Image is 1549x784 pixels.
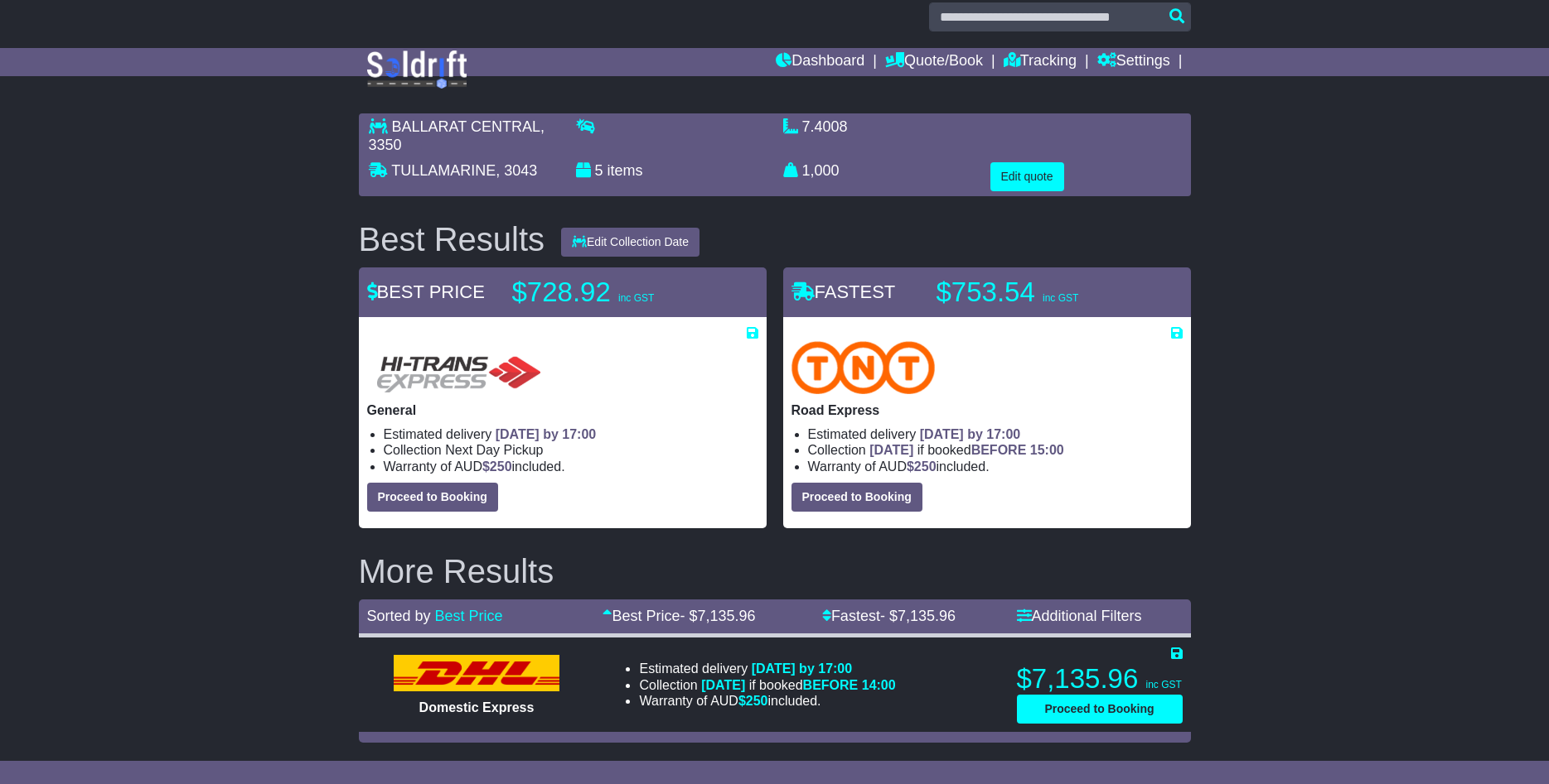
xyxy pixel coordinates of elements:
[490,459,512,474] span: 250
[808,442,1183,458] li: Collection
[752,661,853,676] span: [DATE] by 17:00
[898,608,956,624] span: 7,135.96
[351,221,554,257] div: Best Results
[880,608,956,624] span: - $
[435,608,503,624] a: Best Price
[937,276,1144,309] p: $753.54
[639,693,895,709] li: Warranty of AUD included.
[971,443,1027,457] span: BEFORE
[920,427,1021,441] span: [DATE] by 17:00
[607,162,643,179] span: items
[367,402,758,418] p: General
[698,608,756,624] span: 7,135.96
[512,276,719,309] p: $728.92
[595,162,603,179] span: 5
[384,459,758,474] li: Warranty of AUD included.
[1043,292,1078,304] span: inc GST
[914,459,937,474] span: 250
[869,443,1063,457] span: if booked
[445,443,543,457] span: Next Day Pickup
[391,162,496,179] span: TULLAMARINE
[776,48,864,76] a: Dashboard
[808,459,1183,474] li: Warranty of AUD included.
[746,694,768,708] span: 250
[496,162,537,179] span: , 3043
[367,341,548,394] img: HiTrans (Machship): General
[639,677,895,693] li: Collection
[869,443,913,457] span: [DATE]
[791,483,922,512] button: Proceed to Booking
[419,700,535,714] span: Domestic Express
[1097,48,1170,76] a: Settings
[680,608,756,624] span: - $
[802,162,840,179] span: 1,000
[791,341,936,394] img: TNT Domestic: Road Express
[394,655,559,691] img: DHL: Domestic Express
[885,48,983,76] a: Quote/Book
[367,281,485,302] span: BEST PRICE
[1004,48,1077,76] a: Tracking
[791,281,896,302] span: FASTEST
[1017,662,1183,695] p: $7,135.96
[618,292,654,304] span: inc GST
[1017,608,1142,624] a: Additional Filters
[496,427,597,441] span: [DATE] by 17:00
[384,426,758,442] li: Estimated delivery
[359,553,1191,589] h2: More Results
[990,162,1064,191] button: Edit quote
[367,608,431,624] span: Sorted by
[384,442,758,458] li: Collection
[862,678,896,692] span: 14:00
[561,228,699,257] button: Edit Collection Date
[701,678,895,692] span: if booked
[791,402,1183,418] p: Road Express
[482,459,512,474] span: $
[639,661,895,676] li: Estimated delivery
[808,426,1183,442] li: Estimated delivery
[802,118,848,135] span: 7.4008
[701,678,745,692] span: [DATE]
[1145,679,1181,690] span: inc GST
[907,459,937,474] span: $
[392,118,540,135] span: BALLARAT CENTRAL
[1030,443,1064,457] span: 15:00
[603,608,755,624] a: Best Price- $7,135.96
[369,118,545,153] span: , 3350
[1017,695,1183,724] button: Proceed to Booking
[822,608,956,624] a: Fastest- $7,135.96
[738,694,768,708] span: $
[803,678,859,692] span: BEFORE
[367,483,498,512] button: Proceed to Booking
